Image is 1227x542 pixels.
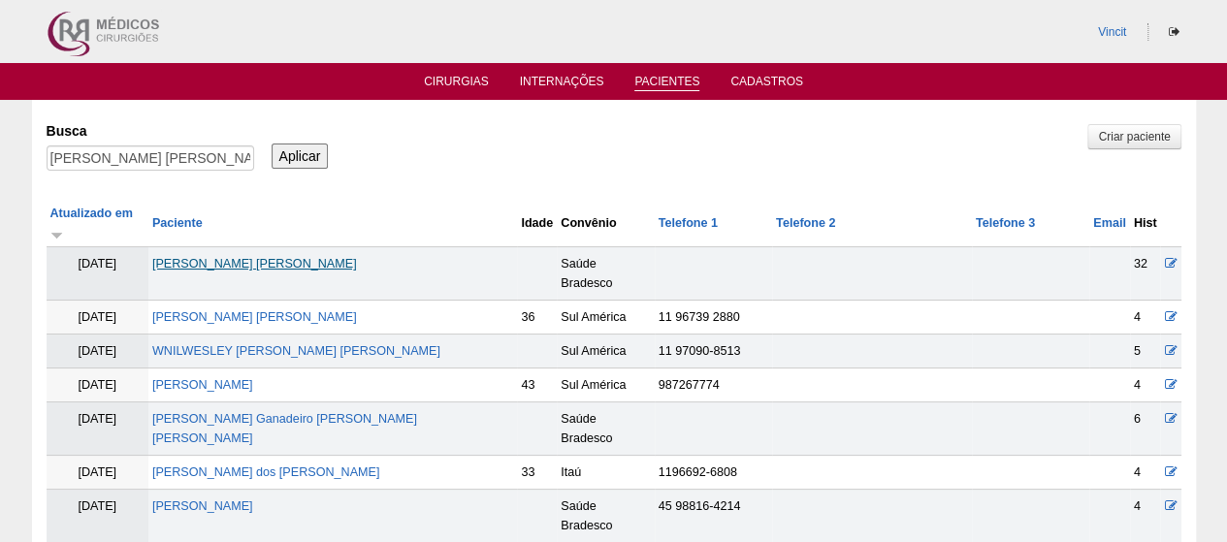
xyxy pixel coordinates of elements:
[517,200,557,247] th: Idade
[557,247,654,301] td: Saúde Bradesco
[557,368,654,402] td: Sul América
[655,456,772,490] td: 1196692-6808
[1130,200,1161,247] th: Hist
[730,75,803,94] a: Cadastros
[557,301,654,335] td: Sul América
[47,145,254,171] input: Digite os termos que você deseja procurar.
[557,402,654,456] td: Saúde Bradesco
[1130,335,1161,368] td: 5
[152,310,357,324] a: [PERSON_NAME] [PERSON_NAME]
[47,247,148,301] td: [DATE]
[1087,124,1180,149] a: Criar paciente
[557,335,654,368] td: Sul América
[47,121,254,141] label: Busca
[1093,216,1126,230] a: Email
[152,257,357,271] a: [PERSON_NAME] [PERSON_NAME]
[47,456,148,490] td: [DATE]
[50,228,63,240] img: ordem crescente
[272,143,329,169] input: Aplicar
[152,412,417,445] a: [PERSON_NAME] Ganadeiro [PERSON_NAME] [PERSON_NAME]
[47,301,148,335] td: [DATE]
[1098,25,1126,39] a: Vincit
[976,216,1035,230] a: Telefone 3
[47,402,148,456] td: [DATE]
[517,456,557,490] td: 33
[520,75,604,94] a: Internações
[655,301,772,335] td: 11 96739 2880
[152,216,203,230] a: Paciente
[659,216,718,230] a: Telefone 1
[1130,301,1161,335] td: 4
[517,368,557,402] td: 43
[634,75,699,91] a: Pacientes
[152,465,379,479] a: [PERSON_NAME] dos [PERSON_NAME]
[557,456,654,490] td: Itaú
[152,344,440,358] a: WNILWESLEY [PERSON_NAME] [PERSON_NAME]
[424,75,489,94] a: Cirurgias
[152,499,253,513] a: [PERSON_NAME]
[557,200,654,247] th: Convênio
[152,378,253,392] a: [PERSON_NAME]
[1130,368,1161,402] td: 4
[1169,26,1179,38] i: Sair
[50,207,133,239] a: Atualizado em
[1130,402,1161,456] td: 6
[47,368,148,402] td: [DATE]
[517,301,557,335] td: 36
[655,368,772,402] td: 987267774
[655,335,772,368] td: 11 97090-8513
[1130,247,1161,301] td: 32
[776,216,835,230] a: Telefone 2
[47,335,148,368] td: [DATE]
[1130,456,1161,490] td: 4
